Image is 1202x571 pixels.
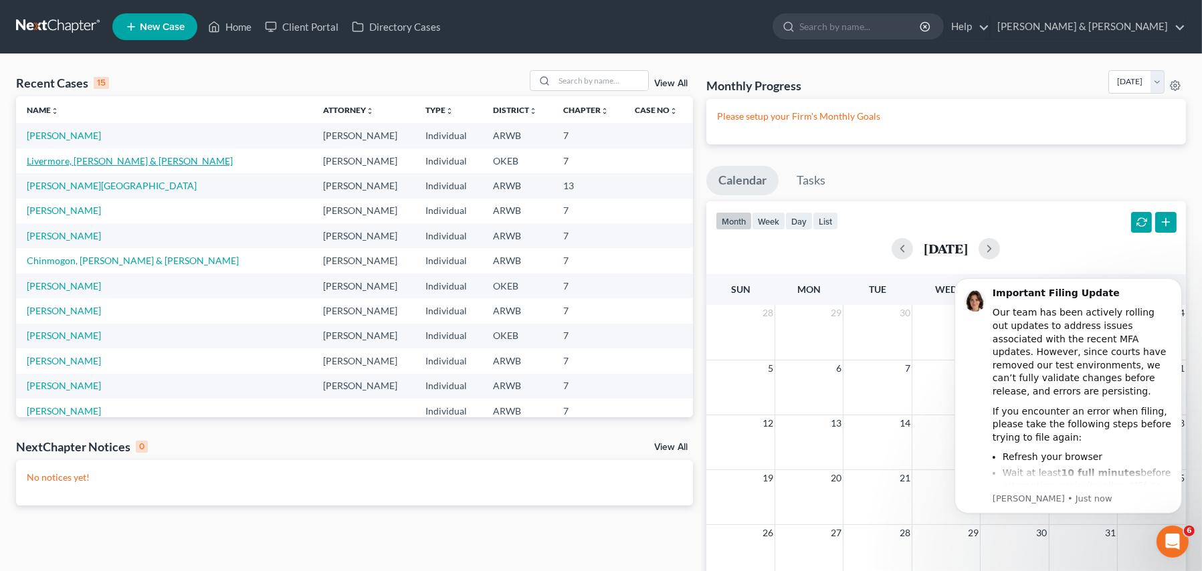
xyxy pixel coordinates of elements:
td: ARWB [482,248,553,273]
a: Chapterunfold_more [563,105,609,115]
td: OKEB [482,324,553,348]
td: ARWB [482,223,553,248]
a: View All [654,79,688,88]
input: Search by name... [799,14,922,39]
a: Livermore, [PERSON_NAME] & [PERSON_NAME] [27,155,233,166]
span: 21 [898,470,912,486]
td: Individual [415,374,482,398]
a: [PERSON_NAME] [27,130,101,141]
td: 7 [553,248,624,273]
a: [PERSON_NAME] [27,380,101,391]
td: ARWB [482,374,553,398]
span: New Case [140,22,185,32]
span: 5 [767,360,775,376]
i: unfold_more [529,107,537,115]
span: 20 [829,470,843,486]
td: 7 [553,398,624,423]
p: No notices yet! [27,471,682,484]
iframe: Intercom live chat [1157,526,1189,558]
iframe: Intercom notifications message [934,261,1202,564]
span: 14 [898,415,912,431]
span: 6 [835,360,843,376]
span: 28 [761,305,775,321]
a: Districtunfold_more [493,105,537,115]
h2: [DATE] [924,241,968,255]
a: Case Nounfold_more [635,105,678,115]
td: 7 [553,348,624,373]
button: list [813,212,838,230]
td: ARWB [482,199,553,223]
h3: Monthly Progress [706,78,801,94]
span: 19 [761,470,775,486]
i: unfold_more [670,107,678,115]
span: 7 [904,360,912,376]
td: 7 [553,199,624,223]
span: Sun [731,283,750,295]
i: unfold_more [51,107,59,115]
td: ARWB [482,123,553,148]
a: Chinmogon, [PERSON_NAME] & [PERSON_NAME] [27,255,239,266]
a: Home [201,15,258,39]
span: 13 [829,415,843,431]
span: 6 [1184,526,1195,536]
a: [PERSON_NAME] [27,205,101,216]
td: ARWB [482,348,553,373]
td: 13 [553,173,624,198]
span: 27 [829,525,843,541]
div: 0 [136,441,148,453]
td: 7 [553,223,624,248]
td: [PERSON_NAME] [312,248,415,273]
a: [PERSON_NAME] [27,305,101,316]
span: 28 [898,525,912,541]
a: View All [654,443,688,452]
td: [PERSON_NAME] [312,348,415,373]
td: ARWB [482,298,553,323]
td: 7 [553,123,624,148]
span: Tue [869,283,886,295]
td: [PERSON_NAME] [312,324,415,348]
a: Calendar [706,166,779,195]
a: [PERSON_NAME] & [PERSON_NAME] [991,15,1185,39]
a: Nameunfold_more [27,105,59,115]
a: Help [944,15,989,39]
button: month [716,212,752,230]
td: ARWB [482,398,553,423]
p: Please setup your Firm's Monthly Goals [717,110,1175,123]
td: Individual [415,148,482,173]
a: Client Portal [258,15,345,39]
td: 7 [553,374,624,398]
a: [PERSON_NAME][GEOGRAPHIC_DATA] [27,180,197,191]
button: day [785,212,813,230]
td: [PERSON_NAME] [312,298,415,323]
span: 26 [761,525,775,541]
span: 30 [898,305,912,321]
a: [PERSON_NAME] [27,330,101,341]
a: [PERSON_NAME] [27,405,101,417]
i: unfold_more [445,107,454,115]
span: Mon [797,283,821,295]
td: [PERSON_NAME] [312,123,415,148]
td: 7 [553,324,624,348]
a: Attorneyunfold_more [323,105,374,115]
td: 7 [553,298,624,323]
a: [PERSON_NAME] [27,355,101,366]
td: Individual [415,248,482,273]
td: Individual [415,123,482,148]
span: 29 [829,305,843,321]
td: Individual [415,173,482,198]
i: unfold_more [366,107,374,115]
a: Tasks [785,166,837,195]
a: [PERSON_NAME] [27,230,101,241]
a: Directory Cases [345,15,447,39]
td: [PERSON_NAME] [312,199,415,223]
td: Individual [415,348,482,373]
